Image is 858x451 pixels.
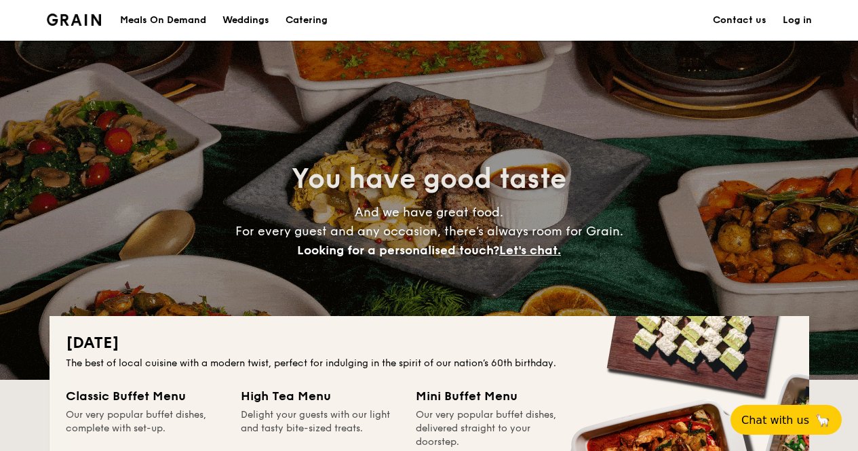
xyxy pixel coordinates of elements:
[741,414,809,427] span: Chat with us
[292,163,566,195] span: You have good taste
[66,357,793,370] div: The best of local cuisine with a modern twist, perfect for indulging in the spirit of our nation’...
[815,412,831,428] span: 🦙
[66,387,225,406] div: Classic Buffet Menu
[47,14,102,26] a: Logotype
[66,408,225,449] div: Our very popular buffet dishes, complete with set-up.
[416,387,574,406] div: Mini Buffet Menu
[235,205,623,258] span: And we have great food. For every guest and any occasion, there’s always room for Grain.
[241,408,399,449] div: Delight your guests with our light and tasty bite-sized treats.
[47,14,102,26] img: Grain
[241,387,399,406] div: High Tea Menu
[297,243,499,258] span: Looking for a personalised touch?
[499,243,561,258] span: Let's chat.
[66,332,793,354] h2: [DATE]
[416,408,574,449] div: Our very popular buffet dishes, delivered straight to your doorstep.
[730,405,842,435] button: Chat with us🦙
